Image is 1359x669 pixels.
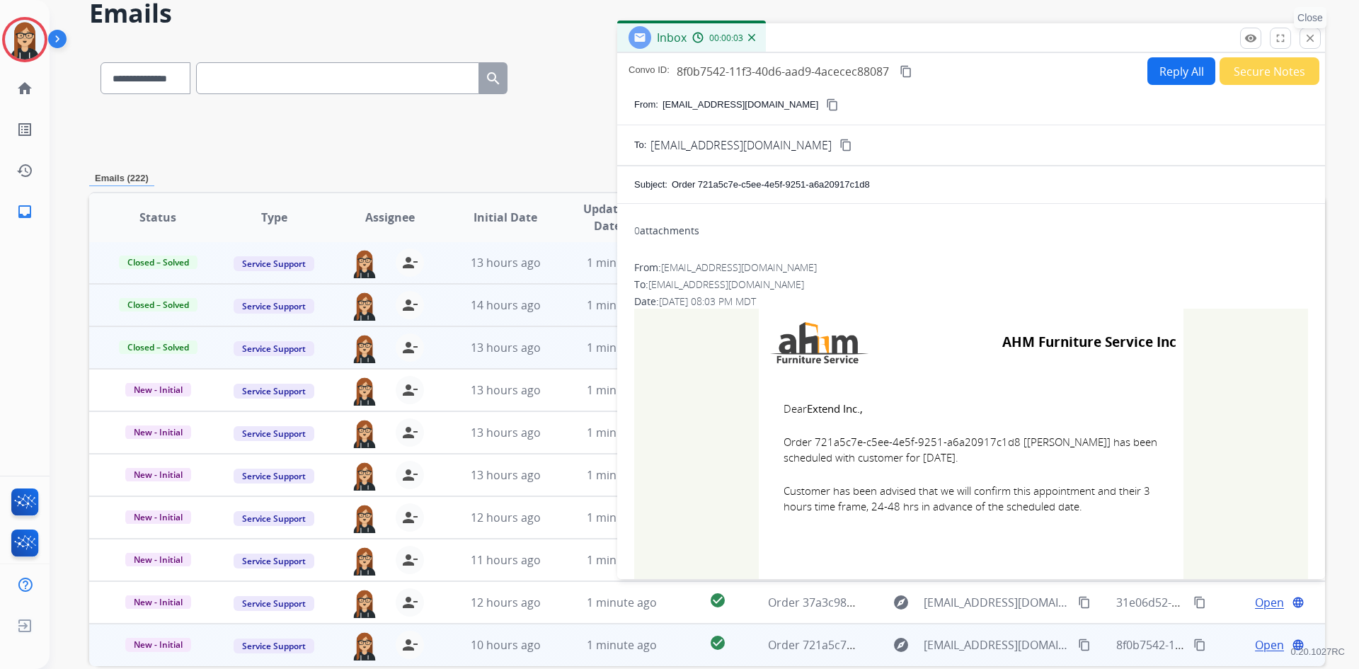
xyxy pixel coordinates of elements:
[234,341,314,356] span: Service Support
[401,467,418,484] mat-icon: person_remove
[1193,639,1206,651] mat-icon: content_copy
[350,546,379,576] img: agent-avatar
[1116,637,1329,653] span: 8f0b7542-11f3-40d6-aad9-4acecec88087
[401,297,418,314] mat-icon: person_remove
[119,255,197,270] span: Closed – Solved
[350,631,379,661] img: agent-avatar
[125,425,191,440] span: New - Initial
[350,376,379,406] img: agent-avatar
[1290,644,1345,661] p: 0.20.1027RC
[139,209,176,226] span: Status
[1255,594,1284,611] span: Open
[471,510,541,525] span: 12 hours ago
[657,30,687,45] span: Inbox
[401,509,418,526] mat-icon: person_remove
[587,340,657,355] span: 1 minute ago
[1304,32,1317,45] mat-icon: close
[234,639,314,653] span: Service Support
[759,556,1183,658] td: Best Regards, AHM Furniture Service Inc
[1147,57,1215,85] button: Reply All
[672,178,870,192] p: Order 721a5c7e-c5ee-4e5f-9251-a6a20917c1d8
[1078,596,1091,609] mat-icon: content_copy
[1244,32,1257,45] mat-icon: remove_red_eye
[125,510,191,525] span: New - Initial
[350,461,379,491] img: agent-avatar
[401,594,418,611] mat-icon: person_remove
[471,595,541,610] span: 12 hours ago
[784,401,1159,417] span: Dear
[401,382,418,399] mat-icon: person_remove
[350,248,379,278] img: agent-avatar
[119,340,197,355] span: Closed – Solved
[587,297,657,313] span: 1 minute ago
[634,178,667,192] p: Subject:
[587,552,657,568] span: 1 minute ago
[663,98,818,112] p: [EMAIL_ADDRESS][DOMAIN_NAME]
[784,483,1159,515] span: Customer has been advised that we will confirm this appointment and their 3 hours time frame, 24-...
[634,295,1308,309] div: Date:
[924,636,1070,653] span: [EMAIL_ADDRESS][DOMAIN_NAME]
[587,510,657,525] span: 1 minute ago
[634,138,646,152] p: To:
[401,551,418,568] mat-icon: person_remove
[401,254,418,271] mat-icon: person_remove
[634,224,699,238] div: attachments
[922,316,1176,370] td: AHM Furniture Service Inc
[1292,596,1304,609] mat-icon: language
[471,382,541,398] span: 13 hours ago
[768,595,1020,610] span: Order 37a3c989-5a03-45ec-acbe-647658a3d786
[634,224,640,237] span: 0
[709,634,726,651] mat-icon: check_circle
[16,162,33,179] mat-icon: history
[125,382,191,397] span: New - Initial
[634,98,658,112] p: From:
[471,340,541,355] span: 13 hours ago
[587,382,657,398] span: 1 minute ago
[709,33,743,44] span: 00:00:03
[661,261,817,274] span: [EMAIL_ADDRESS][DOMAIN_NAME]
[587,637,657,653] span: 1 minute ago
[234,256,314,271] span: Service Support
[634,261,1308,275] div: From:
[1078,639,1091,651] mat-icon: content_copy
[924,594,1070,611] span: [EMAIL_ADDRESS][DOMAIN_NAME]
[350,503,379,533] img: agent-avatar
[16,80,33,97] mat-icon: home
[650,137,832,154] span: [EMAIL_ADDRESS][DOMAIN_NAME]
[401,424,418,441] mat-icon: person_remove
[471,467,541,483] span: 13 hours ago
[587,255,657,270] span: 1 minute ago
[365,209,415,226] span: Assignee
[471,297,541,313] span: 14 hours ago
[5,20,45,59] img: avatar
[125,637,191,652] span: New - Initial
[784,434,1159,466] span: Order 721a5c7e-c5ee-4e5f-9251-a6a20917c1d8 [[PERSON_NAME]] has been scheduled with customer for [...
[768,637,1016,653] span: Order 721a5c7e-c5ee-4e5f-9251-a6a20917c1d8
[587,467,657,483] span: 1 minute ago
[1116,595,1331,610] span: 31e06d52-8379-46d1-8e64-3f89adbcef4b
[89,171,154,186] p: Emails (222)
[350,333,379,363] img: agent-avatar
[125,595,191,610] span: New - Initial
[234,554,314,568] span: Service Support
[1220,57,1319,85] button: Secure Notes
[1193,596,1206,609] mat-icon: content_copy
[474,209,537,226] span: Initial Date
[16,203,33,220] mat-icon: inbox
[401,339,418,356] mat-icon: person_remove
[485,70,502,87] mat-icon: search
[350,418,379,448] img: agent-avatar
[1300,28,1321,49] button: Close
[629,63,670,80] p: Convo ID:
[125,552,191,567] span: New - Initial
[587,595,657,610] span: 1 minute ago
[766,316,872,370] img: AHM
[826,98,839,111] mat-icon: content_copy
[1255,636,1284,653] span: Open
[471,552,541,568] span: 11 hours ago
[575,200,640,234] span: Updated Date
[119,297,197,312] span: Closed – Solved
[471,425,541,440] span: 13 hours ago
[125,467,191,482] span: New - Initial
[659,295,756,308] span: [DATE] 08:03 PM MDT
